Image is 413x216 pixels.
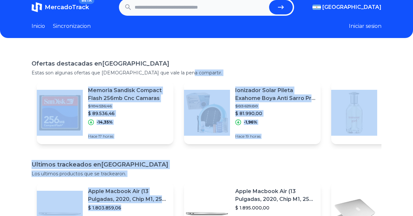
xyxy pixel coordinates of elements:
[331,90,377,136] img: Featured image
[88,134,168,139] p: Hace 17 horas
[184,81,321,144] a: Featured imageIonizador Solar Pileta Exahome Boya Anti Sarro Pro Antisarro$ 83.629,80$ 81.990,00-...
[37,90,83,136] img: Featured image
[88,104,168,109] p: $ 104.536,46
[235,87,315,102] p: Ionizador Solar Pileta Exahome Boya Anti Sarro Pro Antisarro
[235,134,315,139] p: Hace 19 horas
[37,81,173,144] a: Featured imageMemoria Sandisk Compact Flash 256mb Cnc Camaras$ 104.536,46$ 89.536,46-14,35%Hace 1...
[88,110,168,117] p: $ 89.536,46
[235,104,315,109] p: $ 83.629,80
[97,120,113,125] p: -14,35%
[32,2,42,12] img: MercadoTrack
[88,187,168,203] p: Apple Macbook Air (13 Pulgadas, 2020, Chip M1, 256 Gb De Ssd, 8 Gb De Ram) - Plata
[235,205,315,211] p: $ 1.895.000,00
[32,22,45,30] a: Inicio
[349,22,381,30] button: Iniciar sesion
[312,3,381,11] button: [GEOGRAPHIC_DATA]
[235,110,315,117] p: $ 81.990,00
[53,22,91,30] a: Sincronizacion
[244,120,257,125] p: -1,96%
[32,69,381,76] p: Estas son algunas ofertas que [DEMOGRAPHIC_DATA] que vale la pena compartir.
[32,59,381,68] h1: Ofertas destacadas en [GEOGRAPHIC_DATA]
[32,2,89,12] a: MercadoTrackBETA
[312,5,321,10] img: Argentina
[184,90,230,136] img: Featured image
[45,4,89,11] span: MercadoTrack
[32,160,381,169] h1: Ultimos trackeados en [GEOGRAPHIC_DATA]
[88,87,168,102] p: Memoria Sandisk Compact Flash 256mb Cnc Camaras
[235,187,315,203] p: Apple Macbook Air (13 Pulgadas, 2020, Chip M1, 256 Gb De Ssd, 8 Gb De Ram) - Plata
[88,205,168,211] p: $ 1.803.859,06
[32,170,381,177] p: Los ultimos productos que se trackearon.
[322,3,381,11] span: [GEOGRAPHIC_DATA]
